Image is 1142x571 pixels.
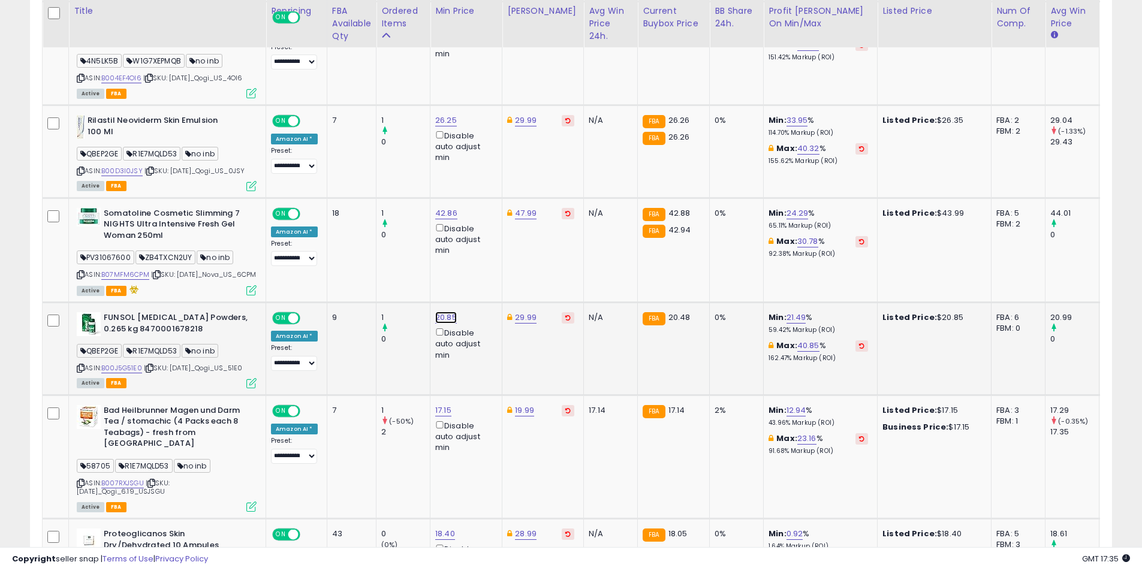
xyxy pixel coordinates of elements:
[435,129,493,164] div: Disable auto adjust min
[589,405,628,416] div: 17.14
[769,326,868,334] p: 59.42% Markup (ROI)
[769,312,868,334] div: %
[271,134,318,144] div: Amazon AI *
[643,132,665,145] small: FBA
[776,433,797,444] b: Max:
[769,237,773,245] i: This overrides the store level max markup for this listing
[668,114,690,126] span: 26.26
[389,416,414,426] small: (-50%)
[769,5,872,30] div: Profit [PERSON_NAME] on Min/Max
[77,147,122,161] span: QBEP2GE
[1058,416,1088,426] small: (-0.35%)
[643,312,665,325] small: FBA
[1050,312,1099,323] div: 20.99
[77,459,114,473] span: 58705
[174,459,210,473] span: no inb
[1058,126,1086,136] small: (-1.33%)
[882,528,937,539] b: Listed Price:
[882,404,937,416] b: Listed Price:
[1050,229,1099,240] div: 0
[271,5,322,17] div: Repricing
[106,286,126,296] span: FBA
[299,209,318,219] span: OFF
[104,405,249,452] b: Bad Heilbrunner Magen und Darm Tea / stomachic (4 Packs each 8 Teabags) - fresh from [GEOGRAPHIC_...
[273,406,288,416] span: ON
[769,354,868,362] p: 162.47% Markup (ROI)
[197,250,233,264] span: no inb
[77,115,85,139] img: 31Lg4IZJzZL._SL40_.jpg
[769,528,787,539] b: Min:
[996,528,1036,539] div: FBA: 5
[77,405,101,429] img: 517-uVwLvTS._SL40_.jpg
[787,114,808,126] a: 33.95
[643,225,665,238] small: FBA
[996,208,1036,219] div: FBA: 5
[271,437,318,464] div: Preset:
[996,5,1040,30] div: Num of Comp.
[332,528,367,539] div: 43
[299,406,318,416] span: OFF
[1050,208,1099,219] div: 44.01
[769,236,868,258] div: %
[126,285,139,294] i: hazardous material
[507,5,578,17] div: [PERSON_NAME]
[643,5,704,30] div: Current Buybox Price
[769,115,868,137] div: %
[515,312,537,324] a: 29.99
[143,73,242,83] span: | SKU: [DATE]_Qogi_US_4OI6
[769,53,868,62] p: 151.42% Markup (ROI)
[769,340,868,362] div: %
[435,114,457,126] a: 26.25
[332,5,371,43] div: FBA Available Qty
[769,129,868,137] p: 114.70% Markup (ROI)
[715,528,754,539] div: 0%
[271,43,318,70] div: Preset:
[589,115,628,126] div: N/A
[769,144,773,152] i: This overrides the store level max markup for this listing
[77,286,104,296] span: All listings currently available for purchase on Amazon
[155,553,208,564] a: Privacy Policy
[381,208,430,219] div: 1
[787,312,806,324] a: 21.49
[1050,334,1099,345] div: 0
[797,433,816,445] a: 23.16
[769,250,868,258] p: 92.38% Markup (ROI)
[996,405,1036,416] div: FBA: 3
[668,207,691,219] span: 42.88
[182,147,218,161] span: no inb
[668,404,685,416] span: 17.14
[273,209,288,219] span: ON
[882,114,937,126] b: Listed Price:
[1050,528,1099,539] div: 18.61
[882,208,982,219] div: $43.99
[515,114,537,126] a: 29.99
[77,54,122,68] span: 4N5LK5B
[769,208,868,230] div: %
[271,424,318,434] div: Amazon AI *
[77,405,257,510] div: ASIN:
[769,222,868,230] p: 65.11% Markup (ROI)
[77,208,101,226] img: 41FfLh3+xfL._SL40_.jpg
[515,207,537,219] a: 47.99
[769,40,868,62] div: %
[776,143,797,154] b: Max:
[435,5,497,17] div: Min Price
[668,224,691,235] span: 42.94
[77,250,134,264] span: PV31067600
[271,226,318,237] div: Amazon AI *
[882,528,982,539] div: $18.40
[996,126,1036,137] div: FBM: 2
[643,208,665,221] small: FBA
[332,312,367,323] div: 9
[996,323,1036,334] div: FBM: 0
[668,528,688,539] span: 18.05
[273,116,288,126] span: ON
[882,115,982,126] div: $26.35
[101,478,144,488] a: B007RXJSGU
[996,416,1036,427] div: FBM: 1
[435,326,493,361] div: Disable auto adjust min
[103,553,153,564] a: Terms of Use
[1082,553,1130,564] span: 2025-08-13 17:35 GMT
[435,207,457,219] a: 42.86
[88,115,233,140] b: Rilastil Neoviderm Skin Emulsion 100 Ml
